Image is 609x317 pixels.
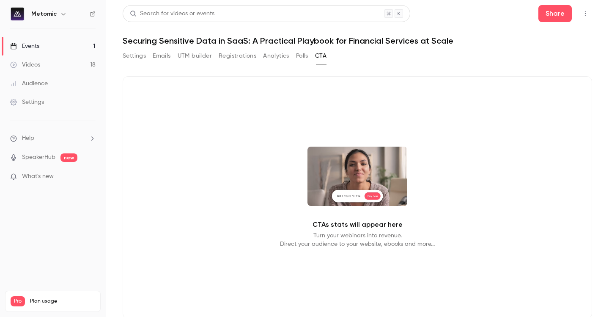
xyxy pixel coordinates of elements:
div: Search for videos or events [130,9,214,18]
h6: Metomic [31,10,57,18]
iframe: Noticeable Trigger [85,173,96,181]
button: Settings [123,49,146,63]
img: Metomic [11,7,24,21]
span: new [60,153,77,162]
div: Videos [10,61,40,69]
span: Pro [11,296,25,306]
li: help-dropdown-opener [10,134,96,143]
div: Audience [10,79,48,88]
button: Registrations [219,49,256,63]
div: Settings [10,98,44,106]
div: Events [10,42,39,50]
button: CTA [315,49,326,63]
span: Plan usage [30,298,95,305]
p: Turn your webinars into revenue. Direct your audience to your website, ebooks and more... [280,231,435,248]
button: Analytics [263,49,289,63]
span: What's new [22,172,54,181]
button: Emails [153,49,170,63]
button: Share [538,5,572,22]
a: SpeakerHub [22,153,55,162]
h1: Securing Sensitive Data in SaaS: A Practical Playbook for Financial Services at Scale [123,36,592,46]
button: UTM builder [178,49,212,63]
span: Help [22,134,34,143]
button: Polls [296,49,308,63]
p: CTAs stats will appear here [313,220,403,230]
